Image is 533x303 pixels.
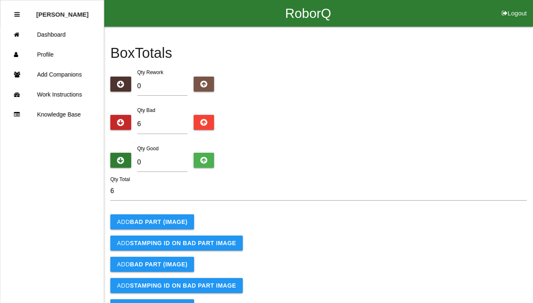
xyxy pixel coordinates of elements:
a: Work Instructions [0,84,104,104]
b: BAD PART (IMAGE) [130,261,187,268]
b: STAMPING ID on BAD PART Image [130,282,236,289]
label: Qty Good [137,146,159,151]
a: Knowledge Base [0,104,104,124]
a: Add Companions [0,65,104,84]
p: Cedric Ragland [36,5,89,18]
button: AddSTAMPING ID on BAD PART Image [110,278,243,293]
div: Close [14,5,20,25]
a: Dashboard [0,25,104,45]
label: Qty Bad [137,107,155,113]
label: Qty Total [110,176,130,183]
a: Profile [0,45,104,65]
b: STAMPING ID on BAD PART Image [130,240,236,246]
button: AddBAD PART (IMAGE) [110,257,194,272]
button: AddSTAMPING ID on BAD PART Image [110,236,243,251]
label: Qty Rework [137,70,164,75]
h4: Box Totals [110,45,527,61]
button: AddBAD PART (IMAGE) [110,214,194,229]
b: BAD PART (IMAGE) [130,219,187,225]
